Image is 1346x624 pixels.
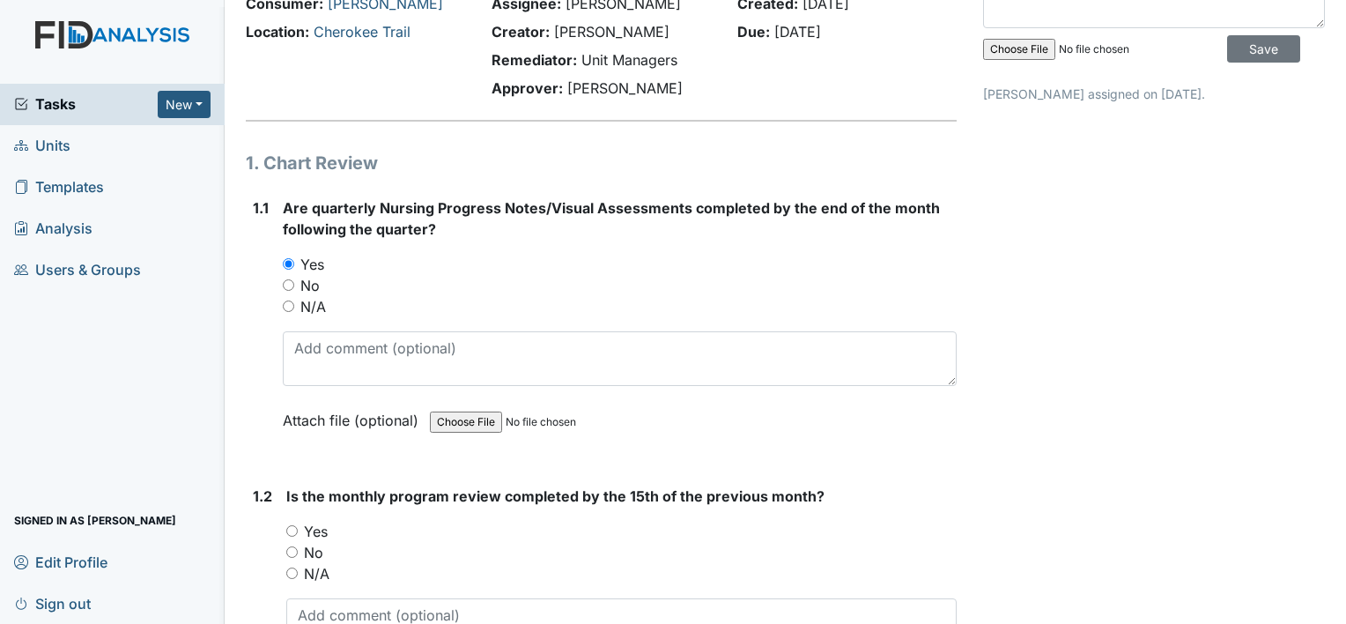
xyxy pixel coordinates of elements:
label: N/A [304,563,329,584]
label: Attach file (optional) [283,400,425,431]
h1: 1. Chart Review [246,150,957,176]
span: Templates [14,174,104,201]
strong: Due: [737,23,770,41]
input: Yes [283,258,294,270]
label: Yes [304,521,328,542]
button: New [158,91,211,118]
strong: Location: [246,23,309,41]
span: Units [14,132,70,160]
span: Users & Groups [14,256,141,284]
span: Signed in as [PERSON_NAME] [14,507,176,534]
span: Analysis [14,215,92,242]
span: Are quarterly Nursing Progress Notes/Visual Assessments completed by the end of the month followi... [283,199,940,238]
input: Yes [286,525,298,537]
label: No [300,275,320,296]
label: No [304,542,323,563]
input: No [283,279,294,291]
a: Tasks [14,93,158,115]
strong: Creator: [492,23,550,41]
input: N/A [286,568,298,579]
label: N/A [300,296,326,317]
input: Save [1227,35,1300,63]
span: Sign out [14,590,91,617]
label: 1.1 [253,197,269,219]
span: Is the monthly program review completed by the 15th of the previous month? [286,487,825,505]
strong: Remediator: [492,51,577,69]
span: Edit Profile [14,548,107,576]
input: N/A [283,301,294,312]
span: [PERSON_NAME] [554,23,669,41]
span: Unit Managers [581,51,677,69]
label: 1.2 [253,486,272,507]
p: [PERSON_NAME] assigned on [DATE]. [983,85,1325,103]
strong: Approver: [492,79,563,97]
a: Cherokee Trail [314,23,410,41]
span: [PERSON_NAME] [567,79,683,97]
label: Yes [300,254,324,275]
span: [DATE] [774,23,821,41]
input: No [286,546,298,558]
